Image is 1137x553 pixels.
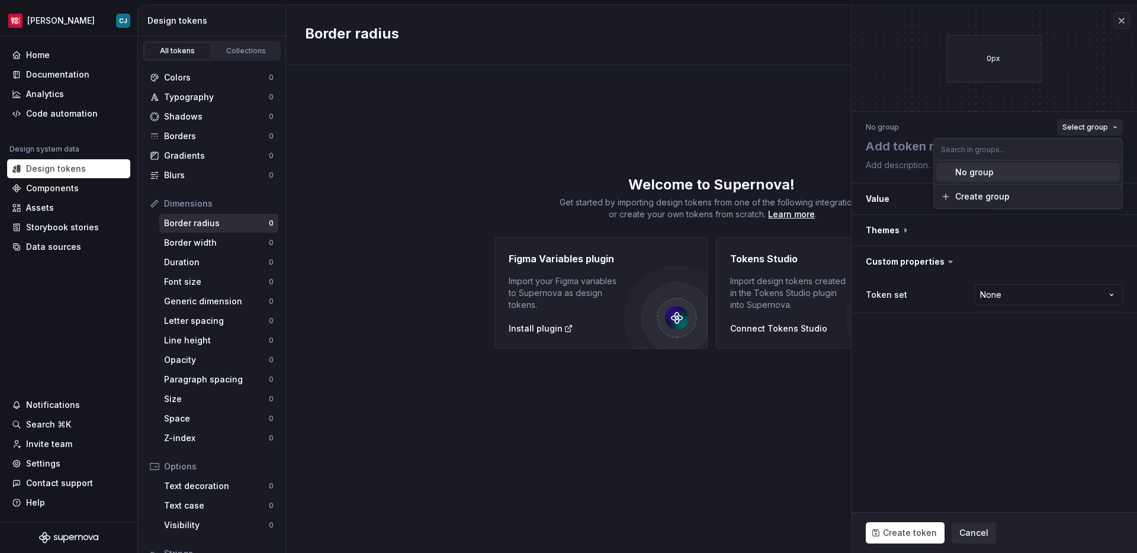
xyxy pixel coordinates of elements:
[26,221,99,233] div: Storybook stories
[730,252,798,266] h4: Tokens Studio
[7,218,130,237] a: Storybook stories
[27,15,95,27] div: [PERSON_NAME]
[159,233,278,252] a: Border width0
[7,493,130,512] button: Help
[269,520,274,530] div: 0
[164,72,269,83] div: Colors
[269,433,274,443] div: 0
[159,292,278,311] a: Generic dimension0
[159,331,278,350] a: Line height0
[269,336,274,345] div: 0
[866,289,907,301] label: Token set
[159,429,278,448] a: Z-index0
[159,311,278,330] a: Letter spacing0
[119,16,127,25] div: CJ
[955,191,1010,202] div: Create group
[26,458,60,470] div: Settings
[269,112,274,121] div: 0
[145,127,278,146] a: Borders0
[164,198,274,210] div: Dimensions
[269,277,274,287] div: 0
[7,159,130,178] a: Design tokens
[26,108,98,120] div: Code automation
[269,355,274,365] div: 0
[164,432,269,444] div: Z-index
[269,316,274,326] div: 0
[7,65,130,84] a: Documentation
[164,111,269,123] div: Shadows
[269,394,274,404] div: 0
[269,171,274,180] div: 0
[269,238,274,247] div: 0
[164,519,269,531] div: Visibility
[164,500,269,512] div: Text case
[159,496,278,515] a: Text case0
[26,202,54,214] div: Assets
[952,522,996,544] button: Cancel
[26,163,86,175] div: Design tokens
[959,527,988,539] span: Cancel
[26,182,79,194] div: Components
[39,532,98,544] svg: Supernova Logo
[164,354,269,366] div: Opacity
[164,237,269,249] div: Border width
[768,208,815,220] div: Learn more
[26,69,89,81] div: Documentation
[164,393,269,405] div: Size
[164,150,269,162] div: Gradients
[7,435,130,454] a: Invite team
[955,166,994,178] div: No group
[1062,123,1108,132] span: Select group
[26,88,64,100] div: Analytics
[159,214,278,233] a: Border radius0
[159,477,278,496] a: Text decoration0
[2,8,135,33] button: [PERSON_NAME]CJ
[26,419,71,430] div: Search ⌘K
[269,297,274,306] div: 0
[164,295,269,307] div: Generic dimension
[7,198,130,217] a: Assets
[9,144,79,154] div: Design system data
[145,88,278,107] a: Typography0
[164,315,269,327] div: Letter spacing
[159,409,278,428] a: Space0
[7,396,130,414] button: Notifications
[164,130,269,142] div: Borders
[286,175,1137,194] div: Welcome to Supernova!
[7,454,130,473] a: Settings
[159,253,278,272] a: Duration0
[26,399,80,411] div: Notifications
[269,218,274,228] div: 0
[934,139,1122,160] input: Search in groups...
[7,179,130,198] a: Components
[7,237,130,256] a: Data sources
[164,374,269,385] div: Paragraph spacing
[148,46,207,56] div: All tokens
[159,370,278,389] a: Paragraph spacing0
[883,527,937,539] span: Create token
[26,49,50,61] div: Home
[159,351,278,369] a: Opacity0
[159,272,278,291] a: Font size0
[934,160,1122,208] div: Search in groups...
[145,146,278,165] a: Gradients0
[164,91,269,103] div: Typography
[164,169,269,181] div: Blurs
[147,15,281,27] div: Design tokens
[730,323,827,335] button: Connect Tokens Studio
[26,477,93,489] div: Contact support
[269,481,274,491] div: 0
[164,256,269,268] div: Duration
[947,35,1042,82] div: 0px
[7,85,130,104] a: Analytics
[269,375,274,384] div: 0
[269,501,274,510] div: 0
[26,241,81,253] div: Data sources
[730,275,846,311] div: Import design tokens created in the Tokens Studio plugin into Supernova.
[269,73,274,82] div: 0
[509,323,573,335] a: Install plugin
[145,107,278,126] a: Shadows0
